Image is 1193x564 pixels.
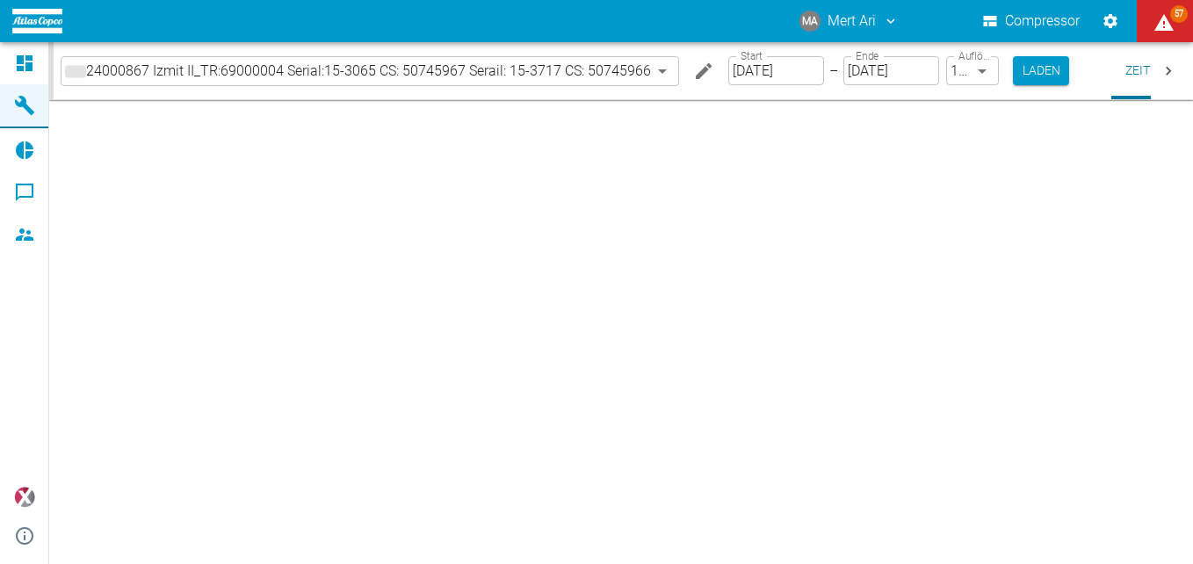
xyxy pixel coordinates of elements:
[958,48,989,63] label: Auflösung
[980,5,1084,37] button: Compressor
[86,61,651,81] span: 24000867 Izmit II_TR:69000004 Serial:15-3065 CS: 50745967 Serail: 15-3717 CS: 50745966
[829,61,838,81] p: –
[856,48,878,63] label: Ende
[1013,56,1069,85] button: Laden
[741,48,763,63] label: Start
[1095,5,1126,37] button: Einstellungen
[12,9,62,33] img: logo
[799,11,821,32] div: MA
[65,61,651,82] a: 24000867 Izmit II_TR:69000004 Serial:15-3065 CS: 50745967 Serail: 15-3717 CS: 50745966
[797,5,901,37] button: mert.ari@atlascopco.com
[686,54,721,89] button: Machine bearbeiten
[728,56,824,85] input: DD.MM.YYYY
[1170,5,1188,23] span: 57
[843,56,939,85] input: DD.MM.YYYY
[14,487,35,508] img: Xplore Logo
[946,56,999,85] div: 1 Sekunde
